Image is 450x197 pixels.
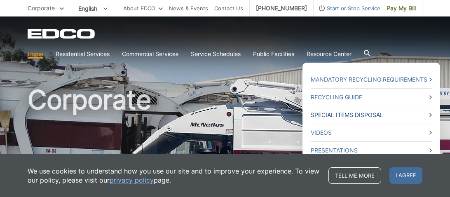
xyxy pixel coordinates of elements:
[253,49,294,59] a: Public Facilities
[389,167,422,184] span: I agree
[169,4,208,13] a: News & Events
[311,146,432,155] a: Presentations
[28,5,55,12] span: Corporate
[123,4,163,13] a: About EDCO
[328,167,381,184] a: Tell me more
[28,167,320,185] p: We use cookies to understand how you use our site and to improve your experience. To view our pol...
[110,176,154,185] a: privacy policy
[28,49,43,59] a: Home
[72,2,114,15] span: English
[191,49,241,59] a: Service Schedules
[311,128,432,137] a: Videos
[311,75,432,84] a: Mandatory Recycling Requirements
[214,4,243,13] a: Contact Us
[311,110,432,120] a: Special Items Disposal
[28,29,96,39] a: EDCD logo. Return to the homepage.
[387,4,416,13] span: Pay My Bill
[307,49,352,59] a: Resource Center
[311,93,432,102] a: Recycling Guide
[56,49,110,59] a: Residential Services
[122,49,178,59] a: Commercial Services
